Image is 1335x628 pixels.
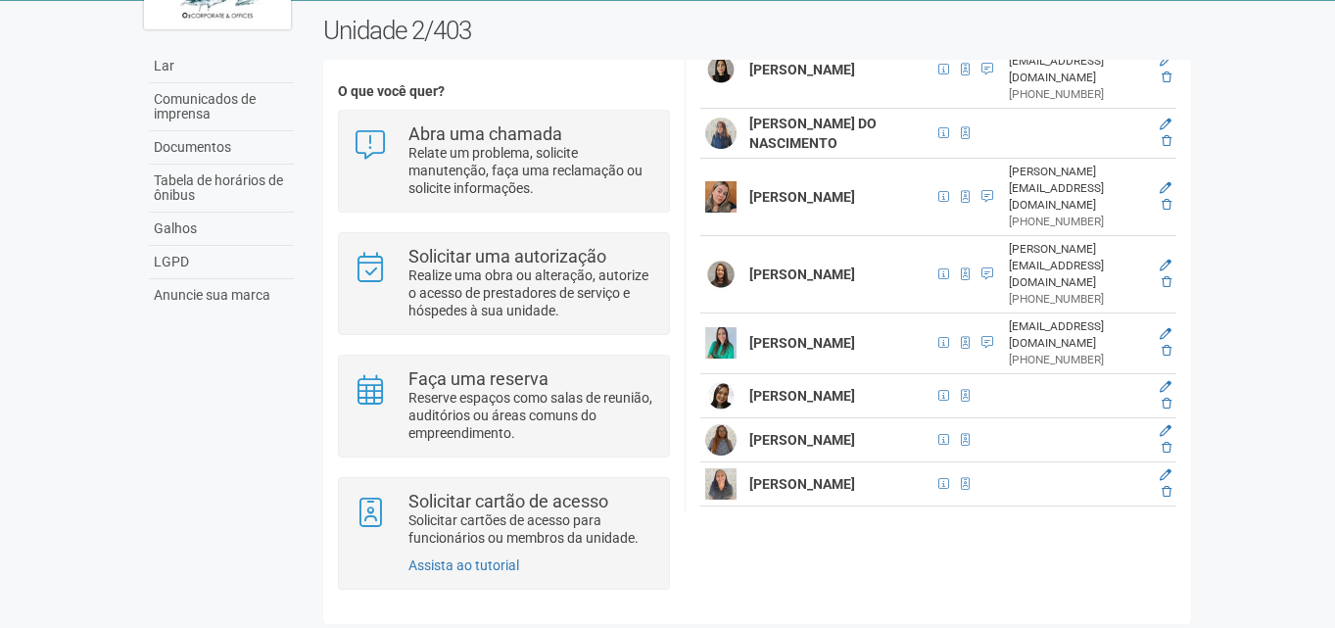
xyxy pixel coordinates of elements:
[323,16,471,45] font: Unidade 2/403
[705,424,737,456] img: user.png
[1160,181,1171,195] a: Editar membro
[149,213,294,246] a: Galhos
[149,50,294,83] a: Lar
[1009,242,1104,289] font: [PERSON_NAME][EMAIL_ADDRESS][DOMAIN_NAME]
[1009,215,1104,228] font: [PHONE_NUMBER]
[154,254,189,269] font: LGPD
[749,266,855,282] font: [PERSON_NAME]
[1160,327,1171,341] a: Editar membro
[408,123,562,144] font: Abra uma chamada
[154,91,256,121] font: Comunicados de imprensa
[408,491,608,511] font: Solicitar cartão de acesso
[408,390,652,441] font: Reserve espaços como salas de reunião, auditórios ou áreas comuns do empreendimento.
[1009,292,1104,306] font: [PHONE_NUMBER]
[354,125,654,197] a: Abra uma chamada Relate um problema, solicite manutenção, faça uma reclamação ou solicite informa...
[1160,259,1171,272] a: Editar membro
[1162,485,1171,499] a: Excluir membro
[1160,118,1171,131] a: Editar membro
[408,246,606,266] font: Solicitar uma autorização
[154,220,197,236] font: Galhos
[1162,198,1171,212] a: Excluir membro
[1009,37,1104,84] font: [PERSON_NAME][EMAIL_ADDRESS][DOMAIN_NAME]
[1162,397,1171,411] a: Excluir membro
[705,468,737,500] img: user.png
[149,165,294,213] a: Tabela de horários de ônibus
[705,118,737,149] img: user.png
[354,248,654,319] a: Solicitar uma autorização Realize uma obra ou alteração, autorize o acesso de prestadores de serv...
[749,388,855,404] font: [PERSON_NAME]
[149,131,294,165] a: Documentos
[408,267,648,318] font: Realize uma obra ou alteração, autorize o acesso de prestadores de serviço e hóspedes à sua unidade.
[1009,165,1104,212] font: [PERSON_NAME][EMAIL_ADDRESS][DOMAIN_NAME]
[408,368,548,389] font: Faça uma reserva
[1162,441,1171,455] a: Excluir membro
[149,246,294,279] a: LGPD
[154,172,283,203] font: Tabela de horários de ônibus
[749,335,855,351] font: [PERSON_NAME]
[154,287,270,303] font: Anuncie sua marca
[149,279,294,312] a: Anuncie sua marca
[354,493,654,547] a: Solicitar cartão de acesso Solicitar cartões de acesso para funcionários ou membros da unidade.
[149,83,294,131] a: Comunicados de imprensa
[154,58,174,73] font: Lar
[705,259,737,290] img: user.png
[1009,353,1104,366] font: [PHONE_NUMBER]
[705,380,737,411] img: user.png
[749,116,877,151] font: [PERSON_NAME] DO NASCIMENTO
[705,181,737,213] img: user.png
[749,476,855,492] font: [PERSON_NAME]
[705,327,737,359] img: user.png
[354,370,654,442] a: Faça uma reserva Reserve espaços como salas de reunião, auditórios ou áreas comuns do empreendime...
[1160,380,1171,394] a: Editar membro
[1160,54,1171,68] a: Editar membro
[1009,87,1104,101] font: [PHONE_NUMBER]
[408,557,519,573] a: Assista ao tutorial
[1162,344,1171,358] a: Excluir membro
[749,432,855,448] font: [PERSON_NAME]
[1160,468,1171,482] a: Editar membro
[749,189,855,205] font: [PERSON_NAME]
[408,145,643,196] font: Relate um problema, solicite manutenção, faça uma reclamação ou solicite informações.
[408,512,639,546] font: Solicitar cartões de acesso para funcionários ou membros da unidade.
[1162,71,1171,84] a: Excluir membro
[749,62,855,77] font: [PERSON_NAME]
[154,139,231,155] font: Documentos
[705,54,737,85] img: user.png
[1162,275,1171,289] a: Excluir membro
[1162,134,1171,148] a: Excluir membro
[338,83,445,99] font: O que você quer?
[1160,424,1171,438] a: Editar membro
[1009,319,1104,350] font: [EMAIL_ADDRESS][DOMAIN_NAME]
